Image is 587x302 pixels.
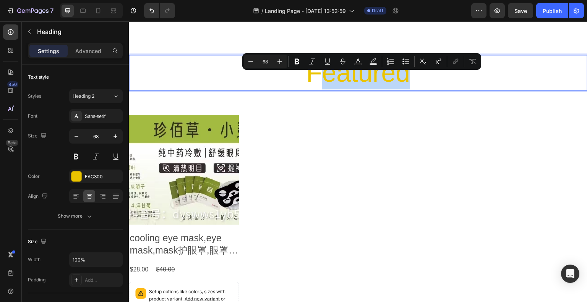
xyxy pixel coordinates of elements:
[543,7,562,15] div: Publish
[85,173,121,180] div: EAC300
[28,74,49,81] div: Text style
[28,256,41,263] div: Width
[85,277,121,284] div: Add...
[28,209,123,223] button: Show more
[73,93,94,100] span: Heading 2
[144,3,175,18] div: Undo/Redo
[28,173,40,180] div: Color
[242,53,481,70] div: Editor contextual toolbar
[508,3,533,18] button: Save
[28,237,48,247] div: Size
[58,212,93,220] div: Show more
[28,191,49,202] div: Align
[514,8,527,14] span: Save
[28,131,48,141] div: Size
[28,113,37,120] div: Font
[37,27,120,36] p: Heading
[6,140,18,146] div: Beta
[265,7,346,15] span: Landing Page - [DATE] 13:52:59
[28,93,41,100] div: Styles
[372,7,383,14] span: Draft
[75,47,101,55] p: Advanced
[69,89,123,103] button: Heading 2
[561,265,579,283] div: Open Intercom Messenger
[3,3,57,18] button: 7
[536,3,568,18] button: Publish
[20,267,104,289] p: Setup options like colors, sizes with product variant.
[261,7,263,15] span: /
[85,113,121,120] div: Sans-serif
[70,253,122,266] input: Auto
[129,21,587,302] iframe: Design area
[7,81,18,87] div: 450
[56,275,91,280] span: Add new variant
[38,47,59,55] p: Settings
[28,276,45,283] div: Padding
[50,6,54,15] p: 7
